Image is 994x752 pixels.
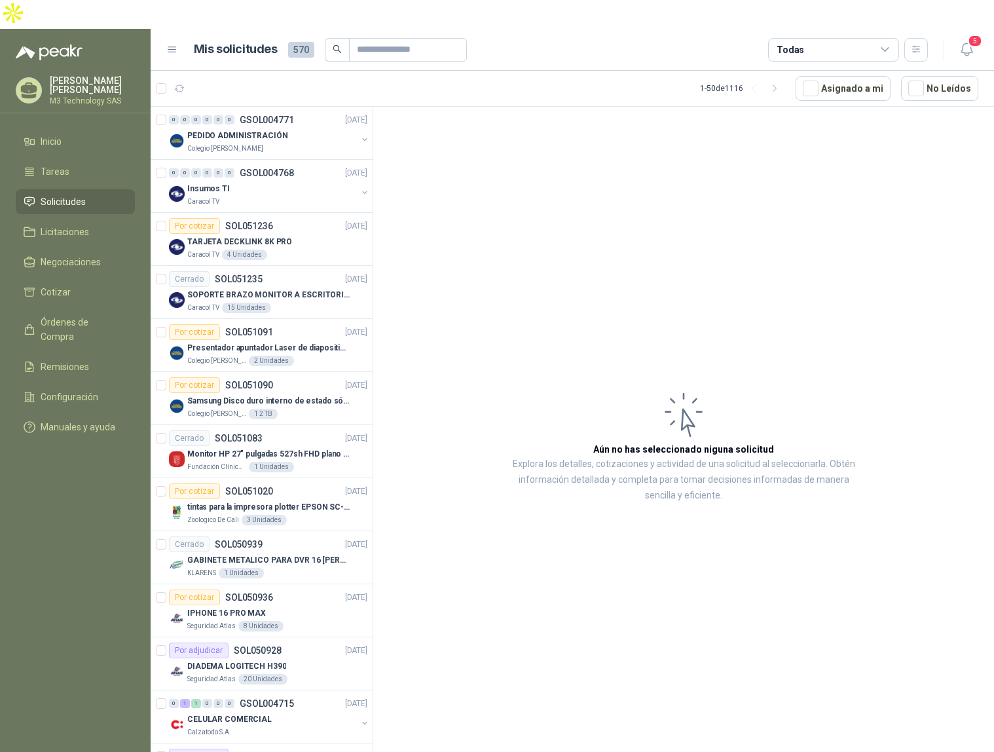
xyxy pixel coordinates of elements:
a: 0 1 1 0 0 0 GSOL004715[DATE] Company LogoCELULAR COMERCIALCalzatodo S.A. [169,696,370,738]
a: 0 0 0 0 0 0 GSOL004768[DATE] Company LogoInsumos TICaracol TV [169,165,370,207]
p: [DATE] [345,485,367,498]
img: Company Logo [169,292,185,308]
span: Cotizar [41,285,71,299]
a: Manuales y ayuda [16,415,135,440]
div: 1 - 50 de 1116 [700,78,785,99]
a: Por cotizarSOL050936[DATE] Company LogoIPHONE 16 PRO MAXSeguridad Atlas8 Unidades [151,584,373,637]
a: Por cotizarSOL051090[DATE] Company LogoSamsung Disco duro interno de estado sólido 990 PRO SSD NV... [151,372,373,425]
a: Por cotizarSOL051091[DATE] Company LogoPresentador apuntador Laser de diapositivas Wireless USB 2... [151,319,373,372]
p: [DATE] [345,592,367,604]
span: Inicio [41,134,62,149]
span: 5 [968,35,982,47]
p: SOL051236 [225,221,273,231]
span: Tareas [41,164,69,179]
a: CerradoSOL050939[DATE] Company LogoGABINETE METALICO PARA DVR 16 [PERSON_NAME]KLARENS1 Unidades [151,531,373,584]
div: 0 [225,699,234,708]
div: 2 Unidades [249,356,294,366]
p: SOL050928 [234,646,282,655]
p: Zoologico De Cali [187,515,239,525]
p: [DATE] [345,220,367,233]
img: Company Logo [169,345,185,361]
span: Manuales y ayuda [41,420,115,434]
p: Insumos TI [187,183,230,195]
span: Remisiones [41,360,89,374]
div: 0 [180,115,190,124]
p: SOPORTE BRAZO MONITOR A ESCRITORIO NBF80 [187,289,350,301]
div: 0 [213,115,223,124]
div: 1 [191,699,201,708]
p: Colegio [PERSON_NAME] [187,143,263,154]
div: 0 [202,168,212,178]
div: 0 [191,115,201,124]
p: SOL051235 [215,274,263,284]
img: Company Logo [169,504,185,520]
div: 1 Unidades [219,568,264,578]
a: Por adjudicarSOL050928[DATE] Company LogoDIADEMA LOGITECH H390Seguridad Atlas20 Unidades [151,637,373,690]
div: 0 [202,115,212,124]
div: Cerrado [169,430,210,446]
p: [DATE] [345,167,367,179]
p: IPHONE 16 PRO MAX [187,607,266,620]
span: Solicitudes [41,195,86,209]
p: Presentador apuntador Laser de diapositivas Wireless USB 2.4 ghz Marca Technoquick [187,342,350,354]
img: Company Logo [169,451,185,467]
div: Todas [777,43,804,57]
div: 0 [225,168,234,178]
span: search [333,45,342,54]
p: [DATE] [345,698,367,710]
span: Órdenes de Compra [41,315,122,344]
p: GSOL004771 [240,115,294,124]
div: Por cotizar [169,590,220,605]
a: Configuración [16,385,135,409]
button: Asignado a mi [796,76,891,101]
p: [DATE] [345,379,367,392]
span: Negociaciones [41,255,101,269]
a: Inicio [16,129,135,154]
p: Calzatodo S.A. [187,727,231,738]
div: Por cotizar [169,377,220,393]
p: SOL051020 [225,487,273,496]
img: Company Logo [169,611,185,626]
p: [DATE] [345,432,367,445]
p: [DATE] [345,273,367,286]
img: Logo peakr [16,45,83,60]
p: TARJETA DECKLINK 8K PRO [187,236,292,248]
div: 1 Unidades [249,462,294,472]
a: Por cotizarSOL051236[DATE] Company LogoTARJETA DECKLINK 8K PROCaracol TV4 Unidades [151,213,373,266]
p: tintas para la impresora plotter EPSON SC-T3100 [187,501,350,514]
div: 0 [169,699,179,708]
a: Negociaciones [16,250,135,274]
a: Remisiones [16,354,135,379]
p: SOL051091 [225,328,273,337]
img: Company Logo [169,239,185,255]
p: SOL051083 [215,434,263,443]
a: CerradoSOL051083[DATE] Company LogoMonitor HP 27" pulgadas 527sh FHD plano negroFundación Clínica... [151,425,373,478]
p: Caracol TV [187,303,219,313]
p: DIADEMA LOGITECH H390 [187,660,286,673]
div: 0 [213,168,223,178]
p: Fundación Clínica Shaio [187,462,246,472]
div: Por adjudicar [169,643,229,658]
p: Seguridad Atlas [187,621,236,631]
p: Colegio [PERSON_NAME] [187,356,246,366]
p: Colegio [PERSON_NAME] [187,409,246,419]
div: 20 Unidades [238,674,287,685]
a: Solicitudes [16,189,135,214]
img: Company Logo [169,717,185,732]
p: Samsung Disco duro interno de estado sólido 990 PRO SSD NVMe M.2 PCIe Gen4, M.2 2280 2TB [187,395,350,407]
img: Company Logo [169,133,185,149]
p: GSOL004768 [240,168,294,178]
div: 4 Unidades [222,250,267,260]
div: 3 Unidades [242,515,287,525]
div: 0 [213,699,223,708]
a: Tareas [16,159,135,184]
div: 0 [169,168,179,178]
p: [DATE] [345,538,367,551]
a: 0 0 0 0 0 0 GSOL004771[DATE] Company LogoPEDIDO ADMINISTRACIÓNColegio [PERSON_NAME] [169,112,370,154]
div: 1 2 TB [249,409,278,419]
h3: Aún no has seleccionado niguna solicitud [593,442,774,457]
div: 0 [225,115,234,124]
span: 570 [288,42,314,58]
p: SOL050939 [215,540,263,549]
p: PEDIDO ADMINISTRACIÓN [187,130,287,142]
